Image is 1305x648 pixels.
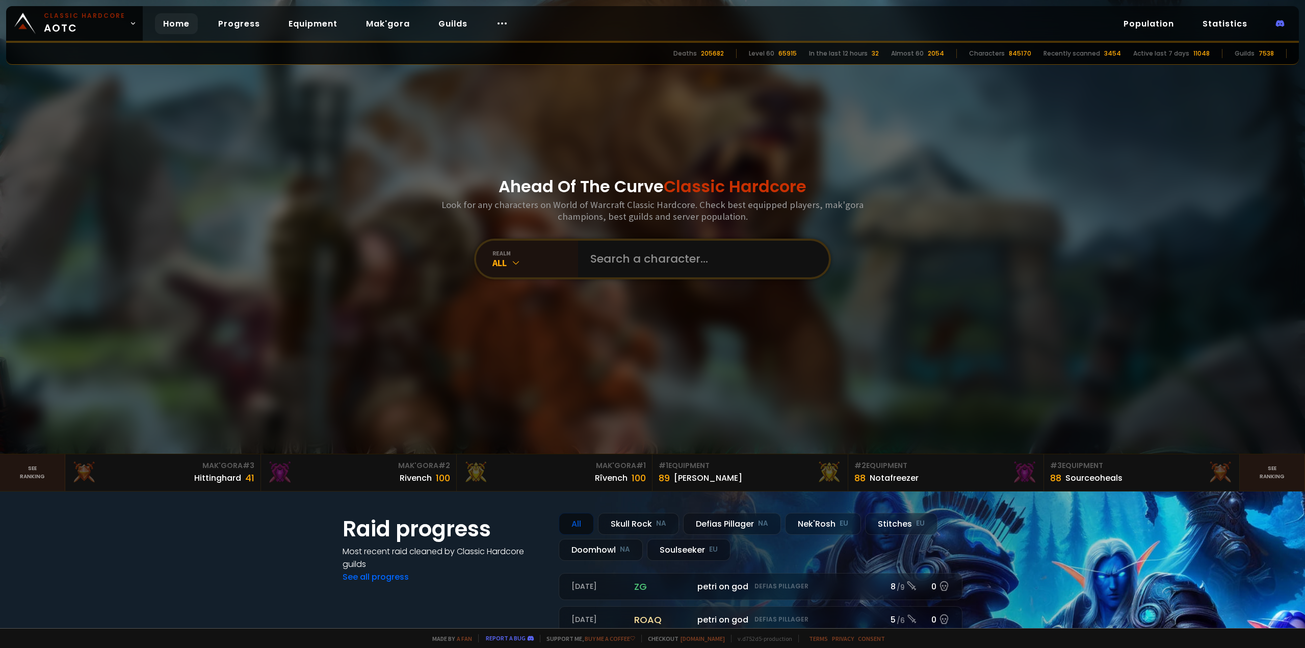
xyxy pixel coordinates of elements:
a: [DOMAIN_NAME] [681,635,725,642]
a: Population [1115,13,1182,34]
div: Mak'Gora [267,460,450,471]
a: Progress [210,13,268,34]
div: Stitches [865,513,937,535]
div: Mak'Gora [463,460,646,471]
h1: Raid progress [343,513,546,545]
a: Home [155,13,198,34]
span: Checkout [641,635,725,642]
a: Consent [858,635,885,642]
div: 65915 [778,49,797,58]
h4: Most recent raid cleaned by Classic Hardcore guilds [343,545,546,571]
span: # 3 [243,460,254,471]
a: #3Equipment88Sourceoheals [1044,454,1240,491]
small: Classic Hardcore [44,11,125,20]
a: See all progress [343,571,409,583]
div: Characters [969,49,1005,58]
div: Level 60 [749,49,774,58]
a: Terms [809,635,828,642]
div: Sourceoheals [1065,472,1123,484]
a: #1Equipment89[PERSON_NAME] [652,454,848,491]
a: Classic HardcoreAOTC [6,6,143,41]
span: # 1 [659,460,668,471]
div: Recently scanned [1043,49,1100,58]
div: Equipment [854,460,1037,471]
a: Privacy [832,635,854,642]
a: Buy me a coffee [585,635,635,642]
div: 88 [854,471,866,485]
a: Mak'gora [358,13,418,34]
div: Rîvench [595,472,628,484]
div: 3454 [1104,49,1121,58]
div: Skull Rock [598,513,679,535]
a: a fan [457,635,472,642]
div: Equipment [659,460,842,471]
small: NA [620,545,630,555]
h1: Ahead Of The Curve [499,174,806,199]
small: EU [916,519,925,529]
div: Equipment [1050,460,1233,471]
a: Guilds [430,13,476,34]
a: Mak'Gora#1Rîvench100 [457,454,652,491]
a: Mak'Gora#2Rivench100 [261,454,457,491]
a: #2Equipment88Notafreezer [848,454,1044,491]
div: 100 [632,471,646,485]
a: Statistics [1194,13,1256,34]
small: EU [840,519,848,529]
div: Defias Pillager [683,513,781,535]
div: 205682 [701,49,724,58]
span: Support me, [540,635,635,642]
div: 7538 [1259,49,1274,58]
div: 89 [659,471,670,485]
span: # 2 [854,460,866,471]
span: # 1 [636,460,646,471]
div: 41 [245,471,254,485]
div: Guilds [1235,49,1255,58]
a: Report a bug [486,634,526,642]
div: 845170 [1009,49,1031,58]
small: EU [709,545,718,555]
a: [DATE]roaqpetri on godDefias Pillager5 /60 [559,606,962,633]
div: [PERSON_NAME] [674,472,742,484]
div: Hittinghard [194,472,241,484]
span: AOTC [44,11,125,36]
div: Doomhowl [559,539,643,561]
div: Active last 7 days [1133,49,1189,58]
div: 88 [1050,471,1061,485]
span: Classic Hardcore [664,175,806,198]
div: Soulseeker [647,539,730,561]
div: Notafreezer [870,472,919,484]
span: v. d752d5 - production [731,635,792,642]
a: [DATE]zgpetri on godDefias Pillager8 /90 [559,573,962,600]
div: 100 [436,471,450,485]
div: All [492,257,578,269]
div: Deaths [673,49,697,58]
small: NA [656,519,666,529]
span: # 2 [438,460,450,471]
small: NA [758,519,768,529]
div: All [559,513,594,535]
div: realm [492,249,578,257]
div: 32 [872,49,879,58]
a: Seeranking [1240,454,1305,491]
div: 11048 [1193,49,1210,58]
a: Mak'Gora#3Hittinghard41 [65,454,261,491]
h3: Look for any characters on World of Warcraft Classic Hardcore. Check best equipped players, mak'g... [437,199,868,222]
div: In the last 12 hours [809,49,868,58]
span: Made by [426,635,472,642]
div: Rivench [400,472,432,484]
div: Mak'Gora [71,460,254,471]
div: Almost 60 [891,49,924,58]
a: Equipment [280,13,346,34]
span: # 3 [1050,460,1062,471]
div: Nek'Rosh [785,513,861,535]
div: 2054 [928,49,944,58]
input: Search a character... [584,241,817,277]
